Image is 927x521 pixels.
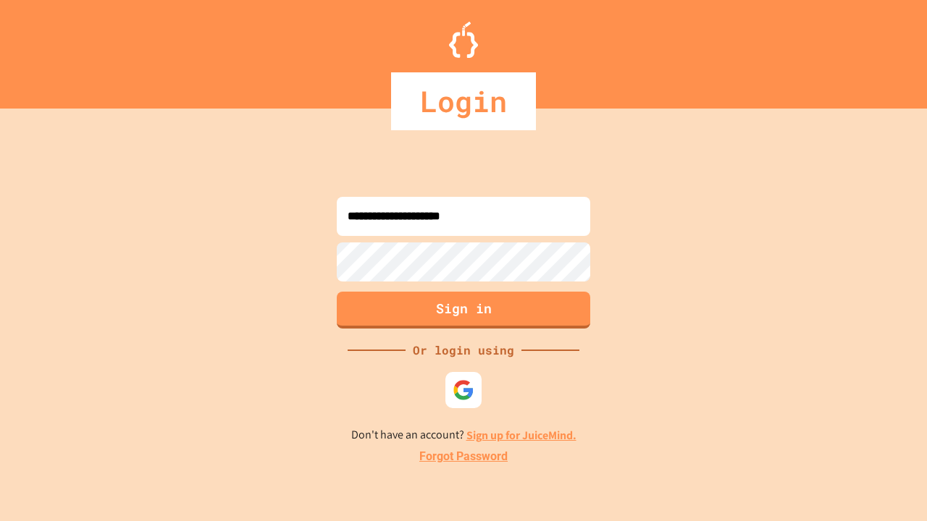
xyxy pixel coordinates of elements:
p: Don't have an account? [351,426,576,444]
img: Logo.svg [449,22,478,58]
div: Or login using [406,342,521,359]
div: Login [391,72,536,130]
button: Sign in [337,292,590,329]
img: google-icon.svg [453,379,474,401]
a: Sign up for JuiceMind. [466,428,576,443]
a: Forgot Password [419,448,508,465]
